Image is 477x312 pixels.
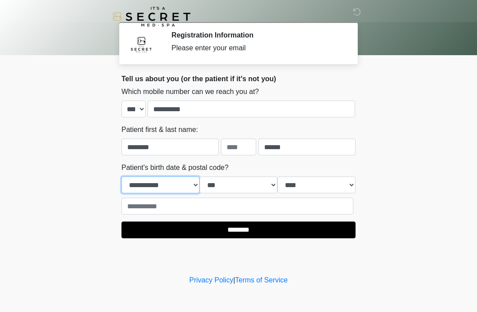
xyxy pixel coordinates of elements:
[121,124,198,135] label: Patient first & last name:
[121,86,259,97] label: Which mobile number can we reach you at?
[113,7,190,26] img: It's A Secret Med Spa Logo
[171,43,342,53] div: Please enter your email
[128,31,155,57] img: Agent Avatar
[189,276,234,284] a: Privacy Policy
[121,75,356,83] h2: Tell us about you (or the patient if it's not you)
[121,162,228,173] label: Patient's birth date & postal code?
[235,276,288,284] a: Terms of Service
[233,276,235,284] a: |
[171,31,342,39] h2: Registration Information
